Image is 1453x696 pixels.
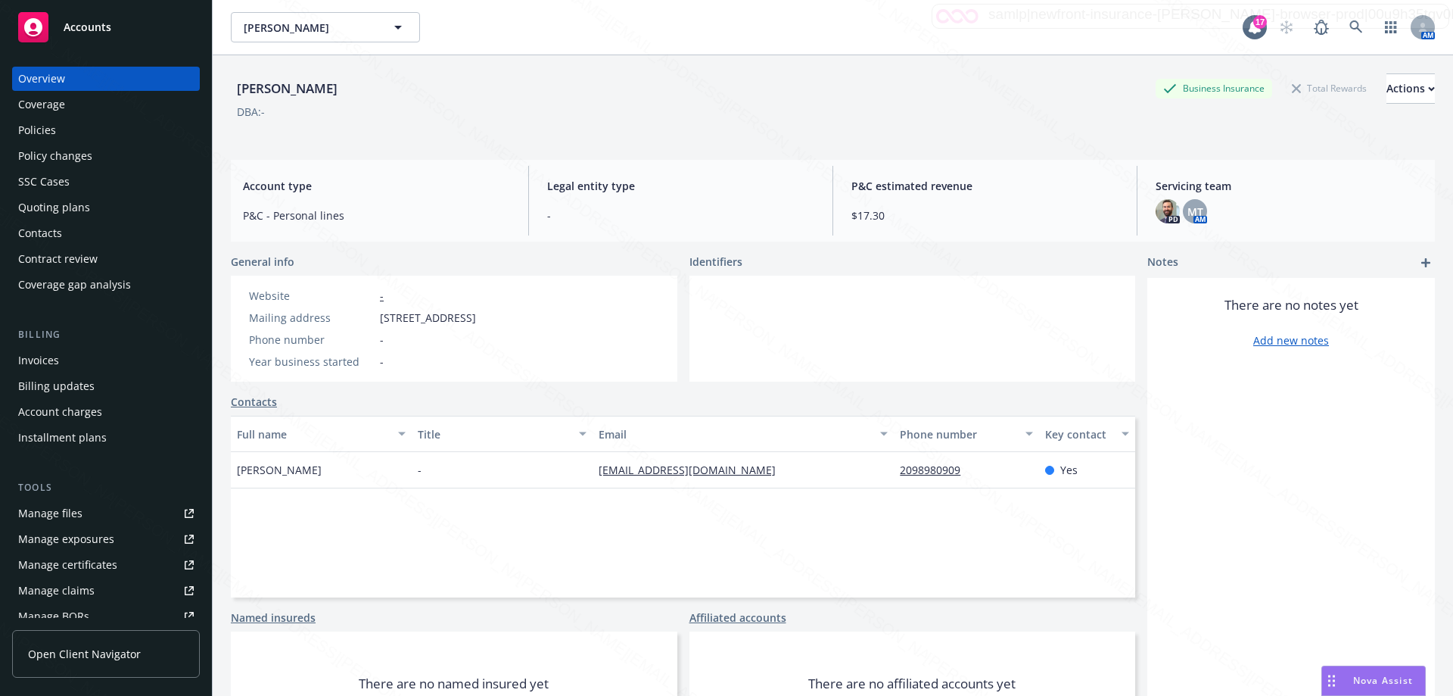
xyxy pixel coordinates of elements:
[1156,199,1180,223] img: photo
[12,195,200,220] a: Quoting plans
[18,553,117,577] div: Manage certificates
[547,178,814,194] span: Legal entity type
[12,67,200,91] a: Overview
[18,426,107,450] div: Installment plans
[380,332,384,348] span: -
[12,144,200,168] a: Policy changes
[12,273,200,297] a: Coverage gap analysis
[12,221,200,245] a: Contacts
[900,426,1016,442] div: Phone number
[243,208,510,223] span: P&C - Personal lines
[18,92,65,117] div: Coverage
[231,254,294,270] span: General info
[237,462,322,478] span: [PERSON_NAME]
[1187,204,1203,220] span: MT
[12,400,200,424] a: Account charges
[12,604,200,629] a: Manage BORs
[12,118,200,142] a: Policies
[689,254,742,270] span: Identifiers
[418,462,422,478] span: -
[359,675,549,693] span: There are no named insured yet
[1376,12,1406,42] a: Switch app
[1039,416,1135,452] button: Key contact
[418,426,570,442] div: Title
[249,310,374,326] div: Mailing address
[894,416,1038,452] button: Phone number
[231,12,420,42] button: [PERSON_NAME]
[1271,12,1302,42] a: Start snowing
[12,348,200,373] a: Invoices
[244,20,375,36] span: [PERSON_NAME]
[18,247,98,271] div: Contract review
[599,463,788,477] a: [EMAIL_ADDRESS][DOMAIN_NAME]
[237,426,389,442] div: Full name
[1386,73,1435,104] button: Actions
[12,553,200,577] a: Manage certificates
[547,208,814,223] span: -
[18,170,70,194] div: SSC Cases
[380,354,384,370] span: -
[1341,12,1371,42] a: Search
[18,144,92,168] div: Policy changes
[64,21,111,33] span: Accounts
[1147,254,1178,272] span: Notes
[28,646,141,662] span: Open Client Navigator
[243,178,510,194] span: Account type
[12,426,200,450] a: Installment plans
[12,374,200,398] a: Billing updates
[1156,79,1272,98] div: Business Insurance
[1321,666,1426,696] button: Nova Assist
[18,348,59,373] div: Invoices
[599,426,871,442] div: Email
[249,354,374,370] div: Year business started
[12,247,200,271] a: Contract review
[249,288,374,304] div: Website
[1224,296,1358,314] span: There are no notes yet
[18,400,102,424] div: Account charges
[380,289,384,303] a: -
[1060,462,1078,478] span: Yes
[237,104,265,120] div: DBA: -
[1253,15,1267,29] div: 17
[593,416,894,452] button: Email
[1253,332,1329,348] a: Add new notes
[18,501,82,526] div: Manage files
[18,221,62,245] div: Contacts
[249,332,374,348] div: Phone number
[18,579,95,603] div: Manage claims
[1386,74,1435,103] div: Actions
[1156,178,1423,194] span: Servicing team
[12,579,200,603] a: Manage claims
[1306,12,1336,42] a: Report a Bug
[18,374,95,398] div: Billing updates
[12,480,200,495] div: Tools
[689,610,786,626] a: Affiliated accounts
[900,463,972,477] a: 2098980909
[412,416,593,452] button: Title
[231,394,277,410] a: Contacts
[808,675,1016,693] span: There are no affiliated accounts yet
[12,170,200,194] a: SSC Cases
[851,208,1119,223] span: $17.30
[12,527,200,551] a: Manage exposures
[380,310,476,326] span: [STREET_ADDRESS]
[1353,674,1413,687] span: Nova Assist
[18,527,114,551] div: Manage exposures
[12,501,200,526] a: Manage files
[18,273,131,297] div: Coverage gap analysis
[1045,426,1112,442] div: Key contact
[12,327,200,342] div: Billing
[1284,79,1374,98] div: Total Rewards
[12,6,200,48] a: Accounts
[851,178,1119,194] span: P&C estimated revenue
[1417,254,1435,272] a: add
[18,67,65,91] div: Overview
[1322,666,1341,695] div: Drag to move
[18,604,89,629] div: Manage BORs
[231,79,344,98] div: [PERSON_NAME]
[18,118,56,142] div: Policies
[18,195,90,220] div: Quoting plans
[231,610,316,626] a: Named insureds
[12,92,200,117] a: Coverage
